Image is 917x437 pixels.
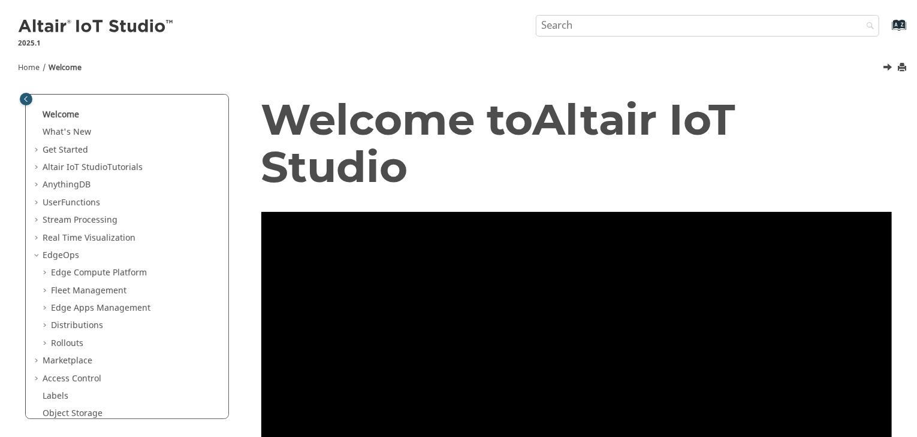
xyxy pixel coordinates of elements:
a: Real Time Visualization [43,232,135,244]
a: Stream Processing [43,214,117,226]
h1: Welcome to [261,96,892,190]
a: Object Storage [43,407,102,420]
input: Search query [536,15,880,37]
span: Collapse EdgeOps [33,250,43,262]
span: Expand Rollouts [41,338,51,350]
span: Altair IoT Studio [261,93,736,193]
span: Expand Marketplace [33,355,43,367]
a: Next topic: What's New [884,62,894,76]
a: Edge Compute Platform [51,266,147,279]
span: Expand Get Started [33,144,43,156]
a: UserFunctions [43,196,100,209]
a: Access Control [43,372,101,385]
span: Expand Fleet Management [41,285,51,297]
span: Expand Real Time Visualization [33,232,43,244]
a: Welcome [49,62,82,73]
a: Welcome [43,108,79,121]
span: Expand Edge Apps Management [41,302,51,314]
span: Expand Stream Processing [33,214,43,226]
a: Get Started [43,144,88,156]
a: AnythingDB [43,178,91,191]
a: Labels [43,390,68,402]
button: Search [850,15,884,38]
button: Print this page [898,60,908,76]
a: Distributions [51,319,103,332]
a: Rollouts [51,337,83,350]
span: Functions [61,196,100,209]
a: Go to index terms page [873,25,900,37]
a: Marketplace [43,354,92,367]
a: Edge Apps Management [51,302,150,314]
span: Altair IoT Studio [43,161,107,174]
a: What's New [43,126,91,138]
span: Expand AnythingDB [33,179,43,191]
span: Expand Distributions [41,320,51,332]
p: 2025.1 [18,38,175,48]
a: Altair IoT StudioTutorials [43,161,143,174]
a: EdgeOps [43,249,79,262]
a: Home [18,62,40,73]
span: Expand Edge Compute Platform [41,267,51,279]
span: Expand UserFunctions [33,197,43,209]
button: Toggle publishing table of content [20,93,32,105]
a: Fleet Management [51,284,126,297]
span: Expand Access Control [33,373,43,385]
img: Altair IoT Studio [18,17,175,37]
span: Expand Altair IoT StudioTutorials [33,162,43,174]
